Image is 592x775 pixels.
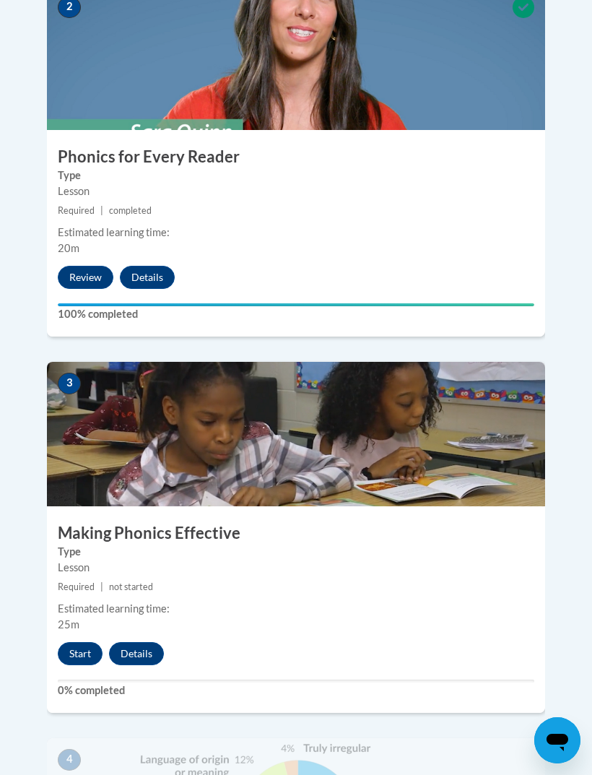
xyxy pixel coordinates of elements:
[58,560,534,576] div: Lesson
[58,183,534,199] div: Lesson
[58,601,534,617] div: Estimated learning time:
[100,581,103,592] span: |
[58,642,103,665] button: Start
[100,205,103,216] span: |
[58,266,113,289] button: Review
[58,544,534,560] label: Type
[58,618,79,631] span: 25m
[109,205,152,216] span: completed
[120,266,175,289] button: Details
[47,146,545,168] h3: Phonics for Every Reader
[58,749,81,771] span: 4
[47,362,545,506] img: Course Image
[58,225,534,241] div: Estimated learning time:
[109,642,164,665] button: Details
[47,522,545,545] h3: Making Phonics Effective
[58,581,95,592] span: Required
[58,168,534,183] label: Type
[534,717,580,763] iframe: Button to launch messaging window
[58,373,81,394] span: 3
[109,581,153,592] span: not started
[58,205,95,216] span: Required
[58,306,534,322] label: 100% completed
[58,242,79,254] span: 20m
[58,683,534,698] label: 0% completed
[58,303,534,306] div: Your progress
